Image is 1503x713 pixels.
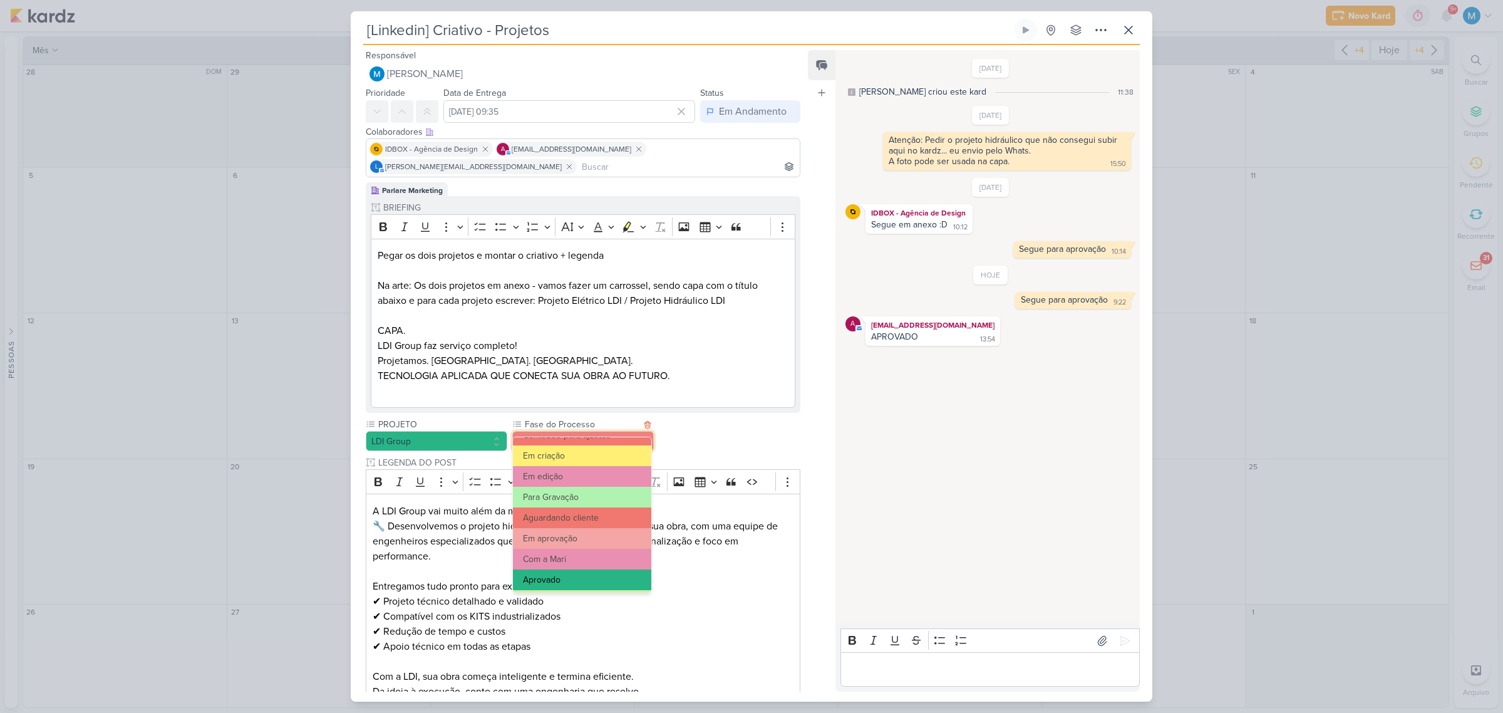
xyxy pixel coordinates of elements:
[868,207,970,219] div: IDBOX - Agência de Design
[512,431,654,451] button: Em aprovação
[513,590,651,611] button: Programado
[382,185,443,196] div: Parlare Marketing
[366,469,800,494] div: Editor toolbar
[377,418,507,431] label: PROJETO
[363,19,1012,41] input: Kard Sem Título
[497,143,509,155] div: aline.ferraz@ldigroup.com.br
[700,100,800,123] button: Em Andamento
[366,88,405,98] label: Prioridade
[385,161,562,172] span: [PERSON_NAME][EMAIL_ADDRESS][DOMAIN_NAME]
[443,88,506,98] label: Data de Entrega
[579,159,797,174] input: Buscar
[366,50,416,61] label: Responsável
[868,319,998,331] div: [EMAIL_ADDRESS][DOMAIN_NAME]
[513,570,651,590] button: Aprovado
[845,204,860,219] img: IDBOX - Agência de Design
[1118,86,1134,98] div: 11:38
[1021,294,1108,305] div: Segue para aprovação
[1110,159,1126,169] div: 15:50
[1112,247,1126,257] div: 10:14
[378,338,788,398] p: LDI Group faz serviço completo! Projetamos. [GEOGRAPHIC_DATA]. [GEOGRAPHIC_DATA]. TECNOLOGIA APLI...
[953,222,968,232] div: 10:12
[366,63,800,85] button: [PERSON_NAME]
[1113,298,1126,308] div: 9:22
[513,528,651,549] button: Em aprovação
[378,248,788,338] p: Pegar os dois projetos e montar o criativo + legenda Na arte: Os dois projetos em anexo - vamos f...
[513,549,651,570] button: Com a Mari
[850,321,855,328] p: a
[373,504,793,519] p: A LDI Group vai muito além da montagem de KITS.
[1019,244,1106,254] div: Segue para aprovação
[524,418,640,431] label: Fase do Processo
[845,316,860,331] div: aline.ferraz@ldigroup.com.br
[871,331,918,342] div: APROVADO
[1021,25,1031,35] div: Ligar relógio
[889,135,1125,156] div: Atenção: Pedir o projeto hidráulico que não consegui subir aqui no kardz... eu envio pelo Whats.
[373,519,793,579] p: 🔧 Desenvolvemos o projeto hidráulico e elétrico completo da sua obra, com uma equipe de engenheir...
[889,156,1010,167] div: A foto pode ser usada na capa.
[871,219,948,230] div: Segue em anexo :D
[370,143,383,155] img: IDBOX - Agência de Design
[980,335,995,345] div: 13:54
[700,88,724,98] label: Status
[840,628,1140,653] div: Editor toolbar
[369,66,385,81] img: MARIANA MIRANDA
[375,164,378,170] p: l
[366,431,507,451] button: LDI Group
[513,507,651,528] button: Aguardando cliente
[376,456,800,469] input: Texto sem título
[370,160,383,173] div: luciano@ldigroup.com.br
[373,579,793,669] p: Entregamos tudo pronto para executar com agilidade: ✔ Projeto técnico detalhado e validado ✔ Comp...
[443,100,695,123] input: Select a date
[513,487,651,507] button: Para Gravação
[513,466,651,487] button: Em edição
[387,66,463,81] span: [PERSON_NAME]
[513,445,651,466] button: Em criação
[719,104,787,119] div: Em Andamento
[385,143,478,155] span: IDBOX - Agência de Design
[859,85,986,98] div: [PERSON_NAME] criou este kard
[371,214,795,239] div: Editor toolbar
[371,239,795,409] div: Editor editing area: main
[381,201,795,214] input: Texto sem título
[840,652,1140,687] div: Editor editing area: main
[366,125,800,138] div: Colaboradores
[512,143,631,155] span: [EMAIL_ADDRESS][DOMAIN_NAME]
[501,147,505,153] p: a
